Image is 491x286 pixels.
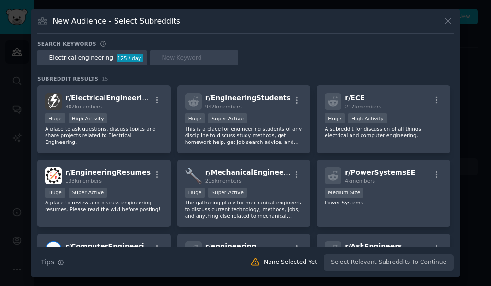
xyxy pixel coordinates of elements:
[348,113,387,123] div: High Activity
[69,188,107,198] div: Super Active
[208,188,247,198] div: Super Active
[345,94,364,102] span: r/ ECE
[69,113,107,123] div: High Activity
[41,257,54,267] span: Tips
[185,199,303,219] p: The gathering place for mechanical engineers to discuss current technology, methods, jobs, and an...
[45,125,163,145] p: A place to ask questions, discuss topics and share projects related to Electrical Engineering.
[205,178,242,184] span: 215k members
[65,94,152,102] span: r/ ElectricalEngineering
[185,125,303,145] p: This is a place for engineering students of any discipline to discuss study methods, get homework...
[117,54,143,62] div: 125 / day
[53,16,180,26] h3: New Audience - Select Subreddits
[65,168,151,176] span: r/ EngineeringResumes
[45,93,62,110] img: ElectricalEngineering
[37,254,68,271] button: Tips
[345,178,375,184] span: 4k members
[37,40,96,47] h3: Search keywords
[205,242,257,250] span: r/ engineering
[345,168,415,176] span: r/ PowerSystemsEE
[345,242,402,250] span: r/ AskEngineers
[162,54,235,62] input: New Keyword
[205,104,242,109] span: 942k members
[45,113,65,123] div: Huge
[45,167,62,184] img: EngineeringResumes
[325,188,363,198] div: Medium Size
[102,76,108,82] span: 15
[205,94,291,102] span: r/ EngineeringStudents
[49,54,114,62] div: Electrical engineering
[185,167,202,184] img: MechanicalEngineering
[45,241,62,258] img: ComputerEngineering
[325,199,443,206] p: Power Systems
[65,178,102,184] span: 133k members
[185,113,205,123] div: Huge
[264,258,317,267] div: None Selected Yet
[345,104,381,109] span: 217k members
[45,199,163,213] p: A place to review and discuss engineering resumes. Please read the wiki before posting!
[65,104,102,109] span: 302k members
[325,113,345,123] div: Huge
[208,113,247,123] div: Super Active
[65,242,154,250] span: r/ ComputerEngineering
[325,125,443,139] p: A subreddit for discussion of all things electrical and computer engineering.
[45,188,65,198] div: Huge
[205,168,299,176] span: r/ MechanicalEngineering
[185,188,205,198] div: Huge
[37,75,98,82] span: Subreddit Results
